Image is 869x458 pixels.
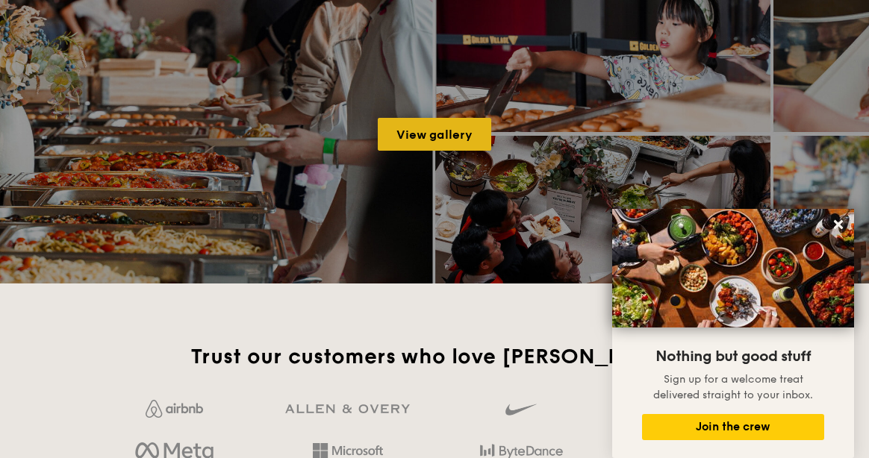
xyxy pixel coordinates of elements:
img: gdlseuq06himwAAAABJRU5ErkJggg== [505,397,537,422]
img: Jf4Dw0UUCKFd4aYAAAAASUVORK5CYII= [146,400,203,418]
h2: Trust our customers who love [PERSON_NAME] [93,343,775,370]
button: Join the crew [642,414,824,440]
span: Sign up for a welcome treat delivered straight to your inbox. [653,373,813,401]
span: Nothing but good stuff [655,348,811,366]
img: Hd4TfVa7bNwuIo1gAAAAASUVORK5CYII= [313,443,383,458]
img: GRg3jHAAAAABJRU5ErkJggg== [285,404,410,414]
button: Close [826,213,850,236]
img: DSC07876-Edit02-Large.jpeg [612,209,854,327]
a: View gallery [378,118,491,151]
